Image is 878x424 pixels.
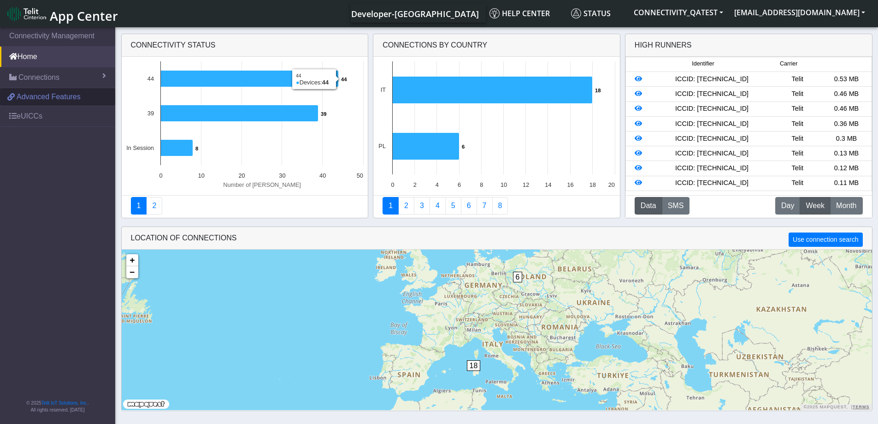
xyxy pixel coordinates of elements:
[391,181,395,188] text: 0
[513,272,523,282] span: 6
[781,200,794,211] span: Day
[773,149,822,159] div: Telit
[822,119,871,129] div: 0.36 MB
[773,119,822,129] div: Telit
[773,178,822,188] div: Telit
[589,181,596,188] text: 18
[567,4,628,23] a: Status
[351,8,479,19] span: Developer-[GEOGRAPHIC_DATA]
[445,197,461,215] a: Usage by Carrier
[822,163,871,173] div: 0.12 MB
[492,197,508,215] a: Not Connected for 30 days
[126,266,138,278] a: Zoom out
[41,400,88,406] a: Telit IoT Solutions, Inc.
[413,181,417,188] text: 2
[729,4,871,21] button: [EMAIL_ADDRESS][DOMAIN_NAME]
[822,178,871,188] div: 0.11 MB
[356,172,363,179] text: 50
[836,200,856,211] span: Month
[7,4,117,24] a: App Center
[822,89,871,99] div: 0.46 MB
[773,163,822,173] div: Telit
[430,197,446,215] a: Connections By Carrier
[319,172,326,179] text: 40
[822,134,871,144] div: 0.3 MB
[489,8,550,18] span: Help center
[822,104,871,114] div: 0.46 MB
[126,144,154,151] text: In Session
[146,197,162,215] a: Deployment status
[775,197,800,215] button: Day
[651,178,773,188] div: ICCID: [TECHNICAL_ID]
[50,7,118,24] span: App Center
[635,40,692,51] div: High Runners
[773,89,822,99] div: Telit
[608,181,615,188] text: 20
[773,104,822,114] div: Telit
[489,8,500,18] img: knowledge.svg
[651,104,773,114] div: ICCID: [TECHNICAL_ID]
[159,172,162,179] text: 0
[651,89,773,99] div: ICCID: [TECHNICAL_ID]
[773,74,822,84] div: Telit
[806,200,825,211] span: Week
[830,197,862,215] button: Month
[467,360,481,371] span: 18
[223,181,301,188] text: Number of [PERSON_NAME]
[321,111,326,117] text: 39
[780,60,797,68] span: Carrier
[351,4,478,23] a: Your current platform instance
[486,4,567,23] a: Help center
[238,172,245,179] text: 20
[822,149,871,159] div: 0.13 MB
[635,197,662,215] button: Data
[147,110,153,117] text: 39
[414,197,430,215] a: Usage per Country
[379,143,386,149] text: PL
[651,163,773,173] div: ICCID: [TECHNICAL_ID]
[461,197,477,215] a: 14 Days Trend
[595,88,601,93] text: 18
[523,181,529,188] text: 12
[122,34,368,57] div: Connectivity status
[628,4,729,21] button: CONNECTIVITY_QATEST
[800,197,831,215] button: Week
[17,91,81,102] span: Advanced Features
[198,172,204,179] text: 10
[398,197,414,215] a: Carrier
[7,6,46,21] img: logo-telit-cinterion-gw-new.png
[853,405,870,409] a: Terms
[195,146,198,151] text: 8
[279,172,285,179] text: 30
[462,144,465,149] text: 6
[567,181,574,188] text: 16
[477,197,493,215] a: Zero Session
[651,74,773,84] div: ICCID: [TECHNICAL_ID]
[571,8,611,18] span: Status
[131,197,359,215] nav: Summary paging
[341,77,347,82] text: 44
[692,60,714,68] span: Identifier
[651,134,773,144] div: ICCID: [TECHNICAL_ID]
[147,75,153,82] text: 44
[126,254,138,266] a: Zoom in
[131,197,147,215] a: Connectivity status
[122,227,872,250] div: LOCATION OF CONNECTIONS
[501,181,507,188] text: 10
[822,74,871,84] div: 0.53 MB
[651,119,773,129] div: ICCID: [TECHNICAL_ID]
[436,181,439,188] text: 4
[801,404,872,410] div: ©2025 MapQuest, |
[651,149,773,159] div: ICCID: [TECHNICAL_ID]
[383,197,611,215] nav: Summary paging
[373,34,620,57] div: Connections By Country
[458,181,461,188] text: 6
[773,134,822,144] div: Telit
[480,181,483,188] text: 8
[545,181,551,188] text: 14
[381,86,386,93] text: IT
[571,8,581,18] img: status.svg
[789,233,862,247] button: Use connection search
[662,197,690,215] button: SMS
[383,197,399,215] a: Connections By Country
